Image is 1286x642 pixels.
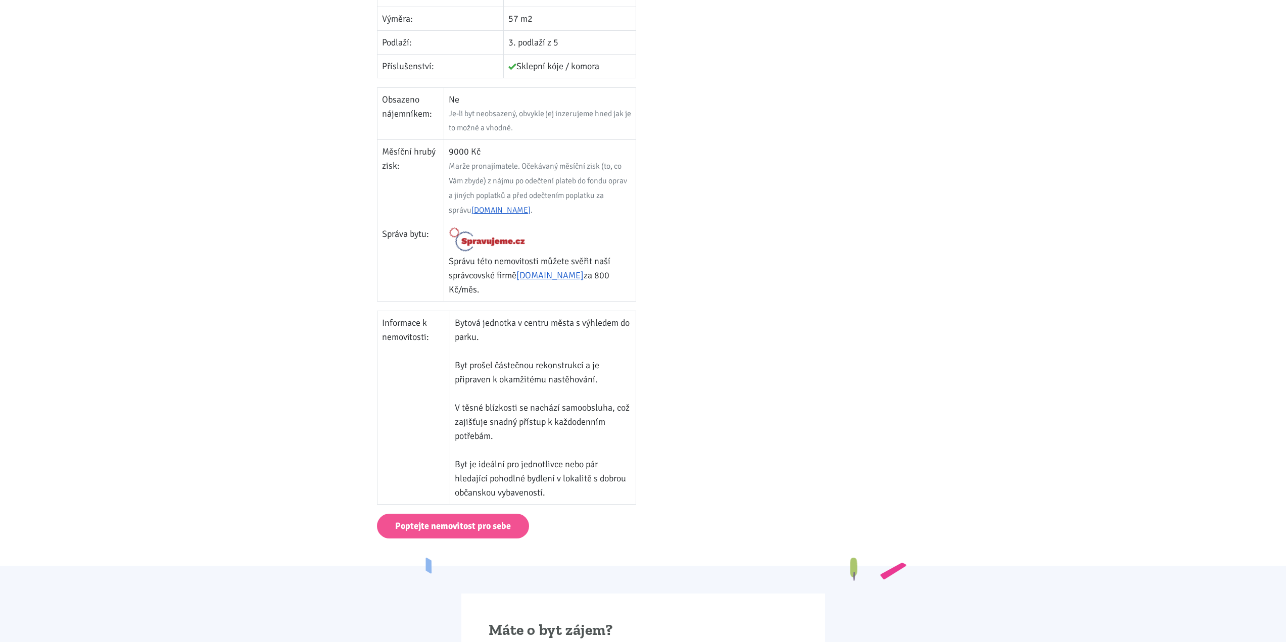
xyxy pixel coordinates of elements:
img: Logo Spravujeme.cz [449,227,526,252]
h2: Máte o byt zájem? [489,621,798,640]
a: [DOMAIN_NAME] [516,270,584,281]
td: Výměra: [377,7,504,30]
a: [DOMAIN_NAME] [471,205,531,215]
td: Informace k nemovitosti: [377,311,450,505]
p: Správu této nemovitosti můžete svěřit naší správcovské firmě za 800 Kč/měs. [449,254,631,297]
div: Je-li byt neobsazený, obvykle jej inzerujeme hned jak je to možné a vhodné. [449,107,631,135]
td: Podlaží: [377,30,504,54]
td: 9000 Kč [444,139,636,222]
td: Bytová jednotka v centru města s výhledem do parku. Byt prošel částečnou rekonstrukcí a je připra... [450,311,636,505]
a: Poptejte nemovitost pro sebe [377,514,529,538]
span: Marže pronajímatele. Očekávaný měsíční zisk (to, co Vám zbyde) z nájmu po odečtení plateb do fond... [449,161,627,215]
td: Ne [444,87,636,139]
td: Správa bytu: [377,222,444,302]
td: Sklepní kóje / komora [504,54,636,78]
td: 3. podlaží z 5 [504,30,636,54]
td: Měsíční hrubý zisk: [377,139,444,222]
td: Příslušenství: [377,54,504,78]
td: Obsazeno nájemníkem: [377,87,444,139]
td: 57 m2 [504,7,636,30]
